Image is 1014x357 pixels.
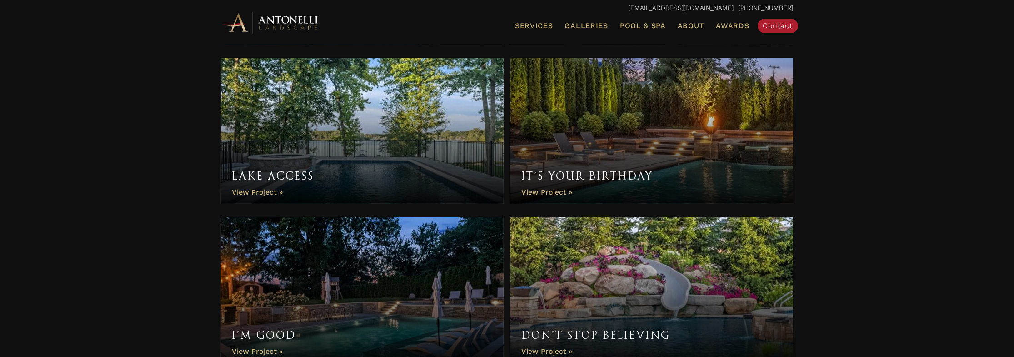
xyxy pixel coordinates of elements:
[712,20,753,32] a: Awards
[616,20,669,32] a: Pool & Spa
[221,2,794,14] p: | [PHONE_NUMBER]
[678,22,704,30] span: About
[565,21,608,30] span: Galleries
[561,20,612,32] a: Galleries
[515,22,553,30] span: Services
[758,19,798,33] a: Contact
[674,20,708,32] a: About
[716,21,749,30] span: Awards
[629,4,734,11] a: [EMAIL_ADDRESS][DOMAIN_NAME]
[511,20,557,32] a: Services
[221,10,321,35] img: Antonelli Horizontal Logo
[620,21,666,30] span: Pool & Spa
[763,21,793,30] span: Contact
